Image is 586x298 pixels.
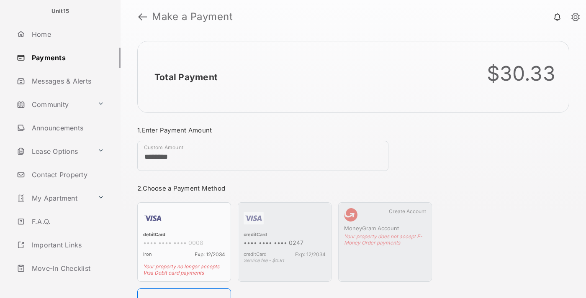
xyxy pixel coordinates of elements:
[13,118,121,138] a: Announcements
[238,202,332,282] div: creditCard•••• •••• •••• 0247creditCardExp: 12/2034Service fee - $0.91
[244,251,267,257] span: creditCard
[137,126,432,134] h3: 1. Enter Payment Amount
[295,251,326,257] span: Exp: 12/2034
[13,141,94,161] a: Lease Options
[487,61,556,86] div: $30.33
[244,257,326,263] div: Service fee - $0.91
[152,12,233,22] strong: Make a Payment
[51,7,69,15] p: Unit15
[13,258,121,278] a: Move-In Checklist
[244,232,326,239] div: creditCard
[13,71,121,91] a: Messages & Alerts
[13,94,94,115] a: Community
[244,239,326,248] div: •••• •••• •••• 0247
[13,188,94,208] a: My Apartment
[13,165,121,185] a: Contact Property
[13,235,108,255] a: Important Links
[13,48,121,68] a: Payments
[13,24,121,44] a: Home
[13,211,121,232] a: F.A.Q.
[154,72,218,82] h2: Total Payment
[137,184,432,192] h3: 2. Choose a Payment Method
